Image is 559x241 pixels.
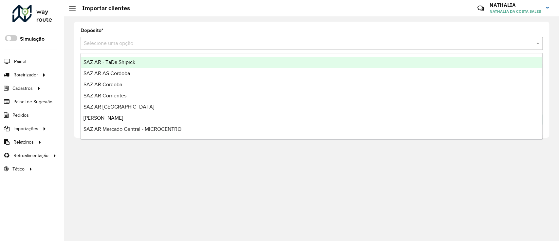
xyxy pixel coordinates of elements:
span: Cadastros [12,85,33,92]
span: Tático [12,166,25,172]
span: [PERSON_NAME] [84,115,123,121]
span: SAZ AR Mercado Central - MICROCENTRO [84,126,181,132]
span: Painel [14,58,26,65]
span: Relatórios [13,139,34,146]
h3: NATHALIA [490,2,541,8]
label: Simulação [20,35,45,43]
span: Retroalimentação [13,152,48,159]
span: Roteirizador [13,71,38,78]
span: NATHALIA DA COSTA SALES [490,9,541,14]
span: Pedidos [12,112,29,119]
span: SAZ AR - TaDa Shipick [84,59,135,65]
h2: Importar clientes [76,5,130,12]
span: Importações [13,125,38,132]
a: Contato Rápido [474,1,488,15]
span: SAZ AR [GEOGRAPHIC_DATA] [84,104,154,110]
label: Depósito [81,27,103,34]
span: SAZ AR Cordoba [84,82,122,87]
ng-dropdown-panel: Options list [81,53,543,139]
span: SAZ AR AS Cordoba [84,70,130,76]
span: Painel de Sugestão [13,98,52,105]
span: SAZ AR Corrientes [84,93,126,98]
